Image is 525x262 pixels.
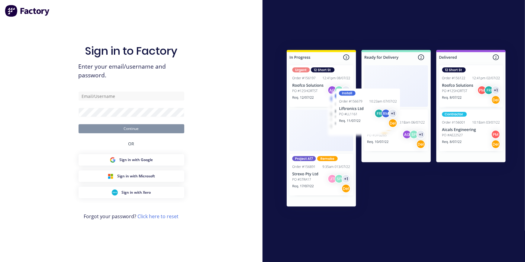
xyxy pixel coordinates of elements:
[79,187,184,198] button: Xero Sign inSign in with Xero
[5,5,50,17] img: Factory
[273,38,519,221] img: Sign in
[119,157,153,163] span: Sign in with Google
[117,173,155,179] span: Sign in with Microsoft
[79,92,184,101] input: Email/Username
[121,190,151,195] span: Sign in with Xero
[138,213,179,220] a: Click here to reset
[108,173,114,179] img: Microsoft Sign in
[85,44,178,57] h1: Sign in to Factory
[79,170,184,182] button: Microsoft Sign inSign in with Microsoft
[79,62,184,80] span: Enter your email/username and password.
[128,133,134,154] div: OR
[110,157,116,163] img: Google Sign in
[112,189,118,196] img: Xero Sign in
[79,124,184,133] button: Continue
[84,213,179,220] span: Forgot your password?
[79,154,184,166] button: Google Sign inSign in with Google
